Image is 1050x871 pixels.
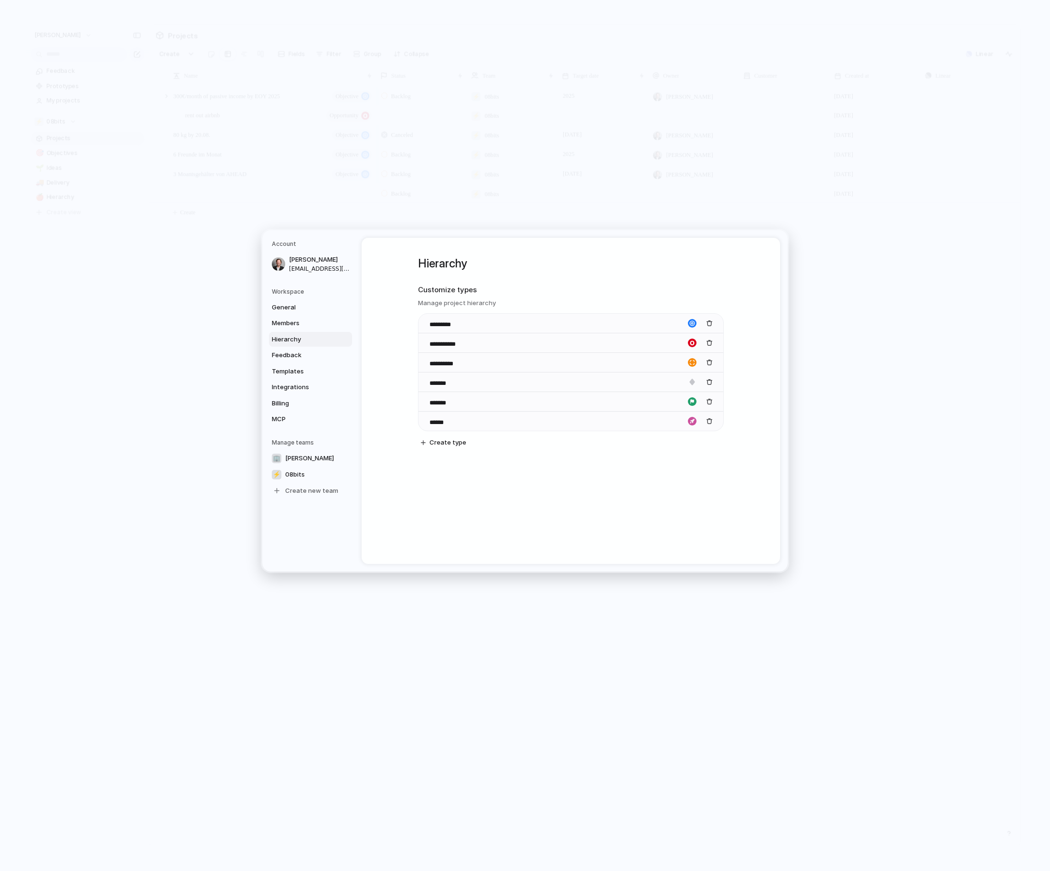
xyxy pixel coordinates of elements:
a: Integrations [269,380,352,395]
span: [EMAIL_ADDRESS][DOMAIN_NAME] [289,264,350,273]
h5: Workspace [272,287,352,296]
h5: Account [272,240,352,248]
h5: Manage teams [272,438,352,446]
a: MCP [269,412,352,427]
a: Hierarchy [269,331,352,347]
span: Feedback [272,351,333,360]
h3: Manage project hierarchy [418,298,724,308]
a: Templates [269,363,352,379]
a: ⚡08bits [269,467,352,482]
span: 08bits [285,469,305,479]
span: Create new team [285,486,338,495]
span: Billing [272,398,333,408]
div: ⚡ [272,469,281,479]
a: Members [269,316,352,331]
span: [PERSON_NAME] [285,453,334,463]
a: Feedback [269,348,352,363]
span: Integrations [272,382,333,392]
span: Hierarchy [272,334,333,344]
span: [PERSON_NAME] [289,255,350,265]
a: 🏢[PERSON_NAME] [269,450,352,466]
a: Create new team [269,483,352,498]
h1: Hierarchy [418,255,724,272]
span: Templates [272,366,333,376]
span: Create type [429,438,466,447]
span: MCP [272,414,333,424]
a: General [269,299,352,315]
span: Members [272,319,333,328]
a: Billing [269,395,352,411]
h2: Customize types [418,285,724,296]
div: 🏢 [272,453,281,463]
a: [PERSON_NAME][EMAIL_ADDRESS][DOMAIN_NAME] [269,252,352,276]
span: General [272,302,333,312]
button: Create type [417,436,470,449]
